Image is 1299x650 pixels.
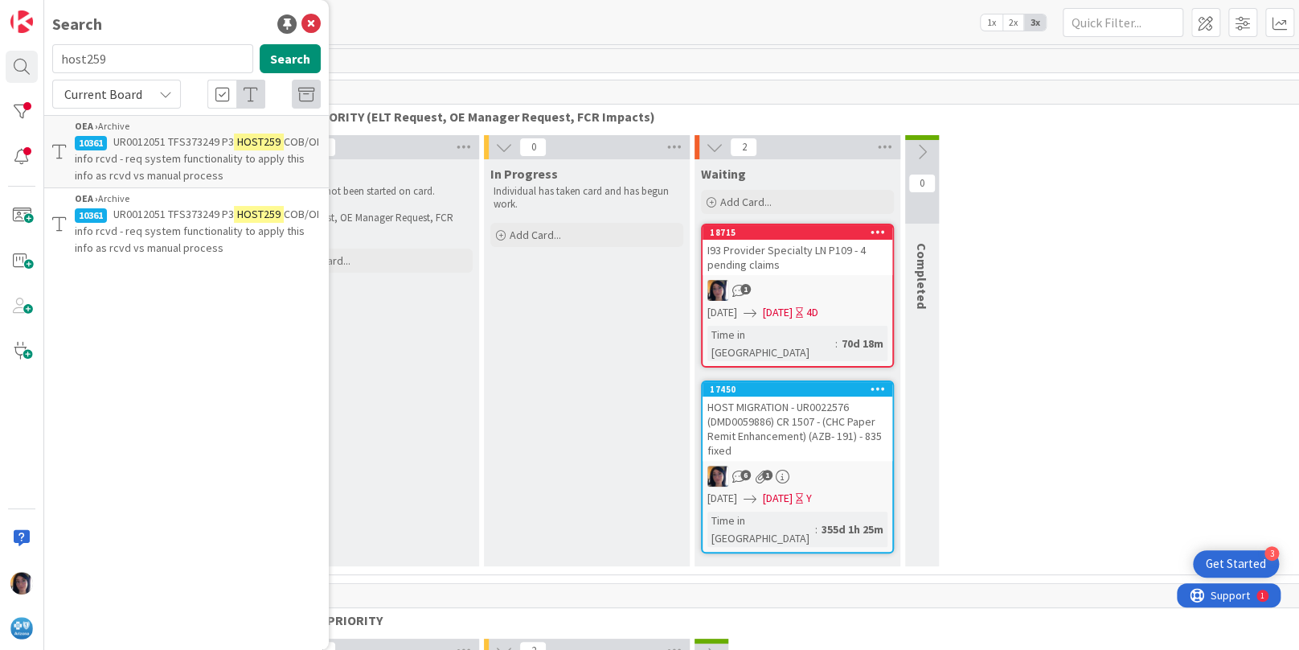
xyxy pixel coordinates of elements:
div: 10361 [75,208,107,223]
div: 17450 [703,382,892,397]
span: [DATE] [763,304,793,321]
span: 1 [762,470,772,480]
img: TC [707,466,728,487]
div: 17450 [710,384,892,395]
div: 18715I93 Provider Specialty LN P109 - 4 pending claims [703,225,892,275]
div: Archive [75,119,321,134]
a: OEA ›Archive10361UR0012051 TFS373249 P3HOST259COB/OI info rcvd - req system functionality to appl... [44,188,329,260]
div: 17450HOST MIGRATION - UR0022576 (DMD0059886) CR 1507 - (CHC Paper Remit Enhancement) (AZB- 191) -... [703,382,892,461]
span: 2x [1002,14,1024,31]
span: Waiting [701,166,746,182]
span: UR0012051 TFS373249 P3 [113,134,234,149]
span: UR0012051 TFS373249 P3 [113,207,234,221]
div: Get Started [1206,556,1266,572]
span: 6 [740,470,751,480]
b: OEA › [75,192,98,204]
span: Current Board [64,86,142,102]
div: I93 Provider Specialty LN P109 - 4 pending claims [703,240,892,275]
b: OEA › [75,120,98,132]
div: 4D [806,304,818,321]
span: Add Card... [720,195,772,209]
span: [DATE] [763,490,793,507]
button: Search [260,44,321,73]
span: COB/OI info rcvd - req system functionality to apply this info as rcvd vs manual process [75,134,319,183]
div: TC [703,280,892,301]
div: 70d 18m [838,335,887,352]
div: Open Get Started checklist, remaining modules: 3 [1193,550,1279,578]
div: Search [52,12,102,36]
img: TC [10,572,33,594]
img: TC [707,280,728,301]
div: Time in [GEOGRAPHIC_DATA] [707,326,835,361]
div: 10361 [75,136,107,150]
a: 17450HOST MIGRATION - UR0022576 (DMD0059886) CR 1507 - (CHC Paper Remit Enhancement) (AZB- 191) -... [701,381,894,553]
img: avatar [10,617,33,640]
span: 1 [740,284,751,294]
mark: HOST259 [234,206,284,223]
div: TC [703,466,892,487]
span: 0 [908,174,936,193]
div: Archive [75,191,321,206]
p: ELT Request, OE Manager Request, FCR Impacts [283,212,469,238]
span: : [835,335,838,352]
span: Completed [914,243,930,309]
span: : [815,520,818,538]
div: 3 [1264,546,1279,561]
span: [DATE] [707,490,737,507]
div: 1 [84,6,88,19]
div: 18715 [710,227,892,238]
span: 0 [519,138,547,157]
span: 3x [1024,14,1046,31]
p: Work has not been started on card. [283,185,469,198]
span: [DATE] [707,304,737,321]
div: Y [806,490,812,507]
div: Time in [GEOGRAPHIC_DATA] [707,512,815,547]
span: Add Card... [510,228,561,242]
input: Search for title... [52,44,253,73]
p: Individual has taken card and has begun work. [494,185,680,212]
a: OEA ›Archive10361UR0012051 TFS373249 P3HOST259COB/OI info rcvd - req system functionality to appl... [44,115,329,188]
a: 18715I93 Provider Specialty LN P109 - 4 pending claimsTC[DATE][DATE]4DTime in [GEOGRAPHIC_DATA]:7... [701,224,894,368]
div: 355d 1h 25m [818,520,887,538]
mark: HOST259 [234,134,284,150]
span: COB/OI info rcvd - req system functionality to apply this info as rcvd vs manual process [75,207,319,255]
input: Quick Filter... [1063,8,1183,37]
div: 18715 [703,225,892,240]
span: In Progress [490,166,558,182]
span: 2 [730,138,757,157]
div: HOST MIGRATION - UR0022576 (DMD0059886) CR 1507 - (CHC Paper Remit Enhancement) (AZB- 191) - 835 ... [703,397,892,461]
img: Visit kanbanzone.com [10,10,33,33]
span: Support [34,2,73,22]
span: 1x [981,14,1002,31]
